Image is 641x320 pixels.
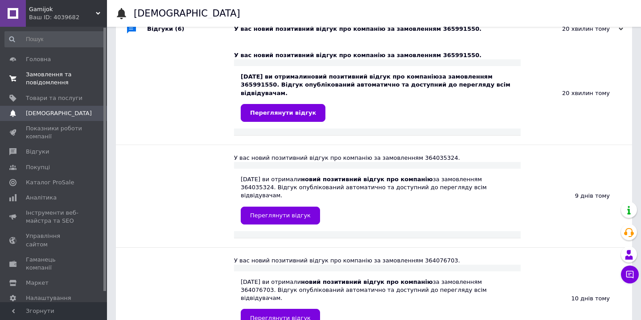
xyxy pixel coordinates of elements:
[29,5,96,13] span: Gamijok
[241,104,325,122] a: Переглянути відгук
[26,256,82,272] span: Гаманець компанії
[29,13,107,21] div: Ваш ID: 4039682
[26,232,82,248] span: Управління сайтом
[250,109,316,116] span: Переглянути відгук
[534,25,623,33] div: 20 хвилин тому
[241,73,514,122] div: [DATE] ви отримали за замовленням 365991550. Відгук опублікований автоматично та доступний до пер...
[26,94,82,102] span: Товари та послуги
[250,212,311,219] span: Переглянути відгук
[301,176,433,183] b: новий позитивний відгук про компанію
[26,179,74,187] span: Каталог ProSale
[234,257,521,265] div: У вас новий позитивний відгук про компанію за замовленням 364076703.
[26,194,57,202] span: Аналітика
[234,51,521,59] div: У вас новий позитивний відгук про компанію за замовленням 365991550.
[175,25,185,32] span: (6)
[621,266,639,283] button: Чат з покупцем
[147,16,234,42] div: Відгуки
[301,278,433,285] b: новий позитивний відгук про компанію
[26,163,50,171] span: Покупці
[241,207,320,224] a: Переглянути відгук
[241,175,514,224] div: [DATE] ви отримали за замовленням 364035324. Відгук опублікований автоматично та доступний до пер...
[26,209,82,225] span: Інструменти веб-майстра та SEO
[234,154,521,162] div: У вас новий позитивний відгук про компанію за замовленням 364035324.
[26,279,49,287] span: Маркет
[4,31,105,47] input: Пошук
[26,55,51,63] span: Головна
[26,148,49,156] span: Відгуки
[26,125,82,141] span: Показники роботи компанії
[234,25,534,33] div: У вас новий позитивний відгук про компанію за замовленням 365991550.
[26,294,71,302] span: Налаштування
[307,73,439,80] b: новий позитивний відгук про компанію
[26,109,92,117] span: [DEMOGRAPHIC_DATA]
[26,71,82,87] span: Замовлення та повідомлення
[521,145,632,247] div: 9 днів тому
[521,42,632,145] div: 20 хвилин тому
[134,8,240,19] h1: [DEMOGRAPHIC_DATA]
